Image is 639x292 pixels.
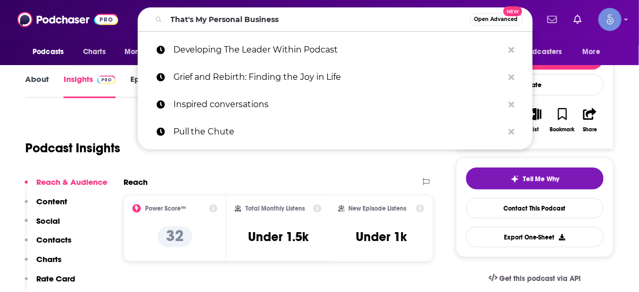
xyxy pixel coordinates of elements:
h2: New Episode Listens [349,205,407,212]
a: About [25,74,49,98]
button: Export One-Sheet [466,227,604,247]
p: 32 [158,226,192,247]
p: Pull the Chute [173,118,503,145]
span: More [583,45,601,59]
p: Reach & Audience [36,177,107,187]
h3: Under 1k [356,229,407,245]
a: Pull the Chute [138,118,533,145]
p: Rate Card [36,274,75,284]
button: open menu [575,42,614,62]
a: Show notifications dropdown [543,11,561,28]
h1: Podcast Insights [25,140,120,156]
div: List [531,127,539,133]
button: open menu [117,42,176,62]
p: Content [36,196,67,206]
h3: Under 1.5k [248,229,308,245]
button: Open AdvancedNew [470,13,523,26]
button: tell me why sparkleTell Me Why [466,168,604,190]
h2: Power Score™ [145,205,186,212]
p: Charts [36,254,61,264]
button: Share [576,101,604,139]
p: Social [36,216,60,226]
a: Grief and Rebirth: Finding the Joy in Life [138,64,533,91]
img: Podchaser Pro [97,76,116,84]
p: Inspired conversations [173,91,503,118]
div: Search podcasts, credits, & more... [138,7,533,32]
a: InsightsPodchaser Pro [64,74,116,98]
button: Show profile menu [599,8,622,31]
a: Charts [76,42,112,62]
p: Grief and Rebirth: Finding the Joy in Life [173,64,503,91]
button: Content [25,196,67,216]
span: Podcasts [33,45,64,59]
span: For Podcasters [512,45,562,59]
button: open menu [25,42,77,62]
button: Charts [25,254,61,274]
span: New [503,6,522,16]
a: Show notifications dropdown [570,11,586,28]
span: Open Advanced [475,17,518,22]
span: Logged in as Spiral5-G1 [599,8,622,31]
button: Contacts [25,235,71,254]
span: Tell Me Why [523,175,560,183]
button: Social [25,216,60,235]
a: Episodes288 [130,74,183,98]
button: open menu [505,42,578,62]
span: Monitoring [125,45,162,59]
div: Bookmark [550,127,575,133]
input: Search podcasts, credits, & more... [167,11,470,28]
a: Get this podcast via API [480,266,590,291]
a: Inspired conversations [138,91,533,118]
span: Charts [83,45,106,59]
h2: Reach [123,177,148,187]
a: Contact This Podcast [466,198,604,218]
button: Bookmark [549,101,576,139]
img: tell me why sparkle [511,175,519,183]
div: Rate [466,74,604,96]
span: Get this podcast via API [500,274,581,283]
img: User Profile [599,8,622,31]
a: Developing The Leader Within Podcast [138,36,533,64]
h2: Total Monthly Listens [245,205,305,212]
button: List [521,101,549,139]
p: Contacts [36,235,71,245]
p: Developing The Leader Within Podcast [173,36,503,64]
div: Share [583,127,597,133]
img: Podchaser - Follow, Share and Rate Podcasts [17,9,118,29]
button: Reach & Audience [25,177,107,196]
